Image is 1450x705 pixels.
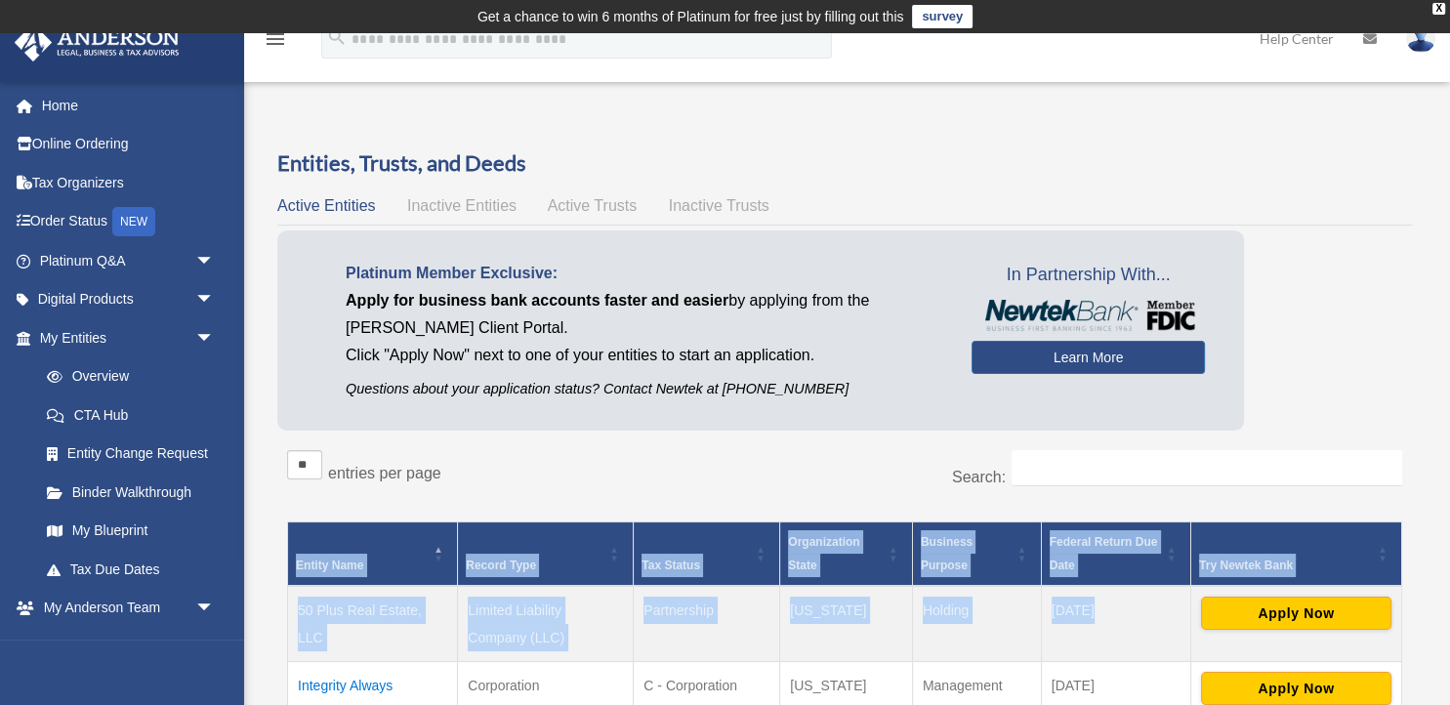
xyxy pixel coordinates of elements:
[195,589,234,629] span: arrow_drop_down
[466,559,536,572] span: Record Type
[195,241,234,281] span: arrow_drop_down
[14,280,244,319] a: Digital Productsarrow_drop_down
[972,260,1205,291] span: In Partnership With...
[27,512,234,551] a: My Blueprint
[296,559,363,572] span: Entity Name
[346,260,942,287] p: Platinum Member Exclusive:
[326,26,348,48] i: search
[548,197,638,214] span: Active Trusts
[1201,672,1391,705] button: Apply Now
[1201,597,1391,630] button: Apply Now
[458,586,634,662] td: Limited Liability Company (LLC)
[780,522,913,587] th: Organization State: Activate to sort
[14,241,244,280] a: Platinum Q&Aarrow_drop_down
[981,300,1195,331] img: NewtekBankLogoSM.png
[669,197,769,214] span: Inactive Trusts
[1050,535,1158,572] span: Federal Return Due Date
[14,163,244,202] a: Tax Organizers
[912,522,1041,587] th: Business Purpose: Activate to sort
[1199,554,1372,577] div: Try Newtek Bank
[14,202,244,242] a: Order StatusNEW
[195,318,234,358] span: arrow_drop_down
[14,125,244,164] a: Online Ordering
[346,377,942,401] p: Questions about your application status? Contact Newtek at [PHONE_NUMBER]
[328,465,441,481] label: entries per page
[634,522,780,587] th: Tax Status: Activate to sort
[264,27,287,51] i: menu
[921,535,973,572] span: Business Purpose
[195,627,234,667] span: arrow_drop_down
[634,586,780,662] td: Partnership
[1041,522,1190,587] th: Federal Return Due Date: Activate to sort
[1432,3,1445,15] div: close
[912,586,1041,662] td: Holding
[1190,522,1401,587] th: Try Newtek Bank : Activate to sort
[952,469,1006,485] label: Search:
[27,357,225,396] a: Overview
[14,589,244,628] a: My Anderson Teamarrow_drop_down
[346,287,942,342] p: by applying from the [PERSON_NAME] Client Portal.
[277,148,1412,179] h3: Entities, Trusts, and Deeds
[264,34,287,51] a: menu
[277,197,375,214] span: Active Entities
[346,292,728,309] span: Apply for business bank accounts faster and easier
[458,522,634,587] th: Record Type: Activate to sort
[27,550,234,589] a: Tax Due Dates
[477,5,904,28] div: Get a chance to win 6 months of Platinum for free just by filling out this
[27,473,234,512] a: Binder Walkthrough
[27,435,234,474] a: Entity Change Request
[1406,24,1435,53] img: User Pic
[112,207,155,236] div: NEW
[14,86,244,125] a: Home
[407,197,517,214] span: Inactive Entities
[288,522,458,587] th: Entity Name: Activate to invert sorting
[788,535,859,572] span: Organization State
[346,342,942,369] p: Click "Apply Now" next to one of your entities to start an application.
[195,280,234,320] span: arrow_drop_down
[14,318,234,357] a: My Entitiesarrow_drop_down
[912,5,973,28] a: survey
[288,586,458,662] td: 50 Plus Real Estate, LLC
[642,559,700,572] span: Tax Status
[27,395,234,435] a: CTA Hub
[972,341,1205,374] a: Learn More
[9,23,186,62] img: Anderson Advisors Platinum Portal
[1041,586,1190,662] td: [DATE]
[780,586,913,662] td: [US_STATE]
[14,627,244,666] a: My Documentsarrow_drop_down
